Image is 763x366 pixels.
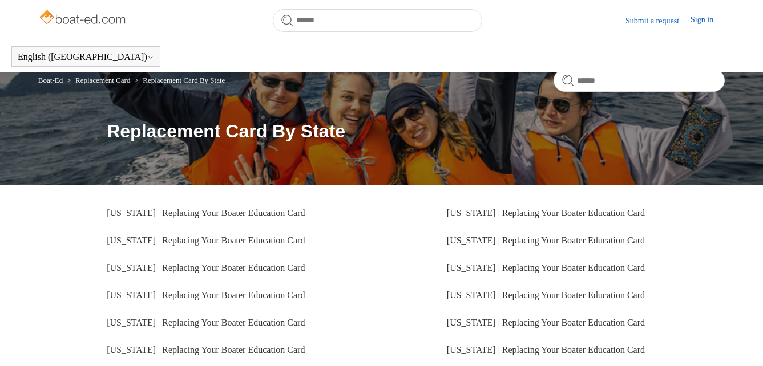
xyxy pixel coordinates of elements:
[18,52,154,62] button: English ([GEOGRAPHIC_DATA])
[691,14,725,27] a: Sign in
[75,76,130,84] a: Replacement Card
[107,290,305,300] a: [US_STATE] | Replacing Your Boater Education Card
[107,318,305,327] a: [US_STATE] | Replacing Your Boater Education Card
[107,208,305,218] a: [US_STATE] | Replacing Your Boater Education Card
[447,318,645,327] a: [US_STATE] | Replacing Your Boater Education Card
[447,290,645,300] a: [US_STATE] | Replacing Your Boater Education Card
[107,263,305,273] a: [US_STATE] | Replacing Your Boater Education Card
[132,76,225,84] li: Replacement Card By State
[107,345,305,355] a: [US_STATE] | Replacing Your Boater Education Card
[107,235,305,245] a: [US_STATE] | Replacing Your Boater Education Card
[64,76,132,84] li: Replacement Card
[554,69,725,92] input: Search
[273,9,482,32] input: Search
[447,345,645,355] a: [US_STATE] | Replacing Your Boater Education Card
[625,15,691,27] a: Submit a request
[447,235,645,245] a: [US_STATE] | Replacing Your Boater Education Card
[38,7,129,30] img: Boat-Ed Help Center home page
[38,76,65,84] li: Boat-Ed
[143,76,225,84] a: Replacement Card By State
[38,76,63,84] a: Boat-Ed
[107,117,725,145] h1: Replacement Card By State
[447,208,645,218] a: [US_STATE] | Replacing Your Boater Education Card
[447,263,645,273] a: [US_STATE] | Replacing Your Boater Education Card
